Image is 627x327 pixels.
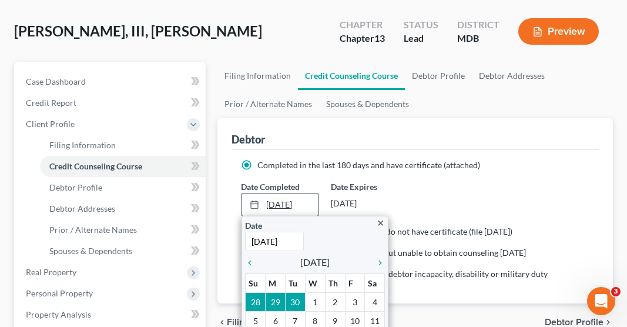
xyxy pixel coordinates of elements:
i: close [376,219,385,228]
td: 28 [246,292,266,311]
span: Credit Counseling Course [49,161,142,171]
span: Real Property [26,267,76,277]
a: Credit Counseling Course [40,156,206,177]
a: close [376,216,385,229]
iframe: Intercom live chat [587,287,615,315]
div: District [457,18,499,32]
span: Debtor Profile [545,318,603,327]
td: 1 [305,292,325,311]
a: chevron_right [370,255,385,269]
th: Tu [286,273,306,292]
div: Chapter [340,18,385,32]
span: Client Profile [26,119,75,129]
span: [DATE] [300,255,330,269]
th: F [345,273,365,292]
span: Debtor Addresses [49,203,115,213]
a: Debtor Addresses [472,62,552,90]
a: Debtor Profile [405,62,472,90]
a: Filing Information [40,135,206,156]
a: Spouses & Dependents [319,90,416,118]
th: Sa [365,273,385,292]
a: Credit Report [16,92,206,114]
label: Date Expires [331,181,409,193]
span: Spouses & Dependents [49,246,132,256]
label: Date Completed [241,181,300,193]
a: chevron_left [245,255,260,269]
a: Debtor Profile [40,177,206,198]
span: Exigent circumstances - requested but unable to obtain counseling [DATE] [257,248,526,258]
span: Personal Property [26,288,93,298]
span: Completed in the last 180 days and have certificate (attached) [257,160,480,170]
span: 13 [374,32,385,44]
th: Th [325,273,345,292]
span: Filing Information [49,140,116,150]
td: 29 [266,292,286,311]
a: [DATE] [242,193,318,216]
i: chevron_left [217,318,227,327]
div: [DATE] [331,193,409,214]
label: Date [245,219,262,232]
i: chevron_right [370,258,385,268]
th: Su [246,273,266,292]
td: 4 [365,292,385,311]
div: Debtor [232,132,265,146]
td: 3 [345,292,365,311]
div: Status [404,18,438,32]
a: Prior / Alternate Names [40,219,206,241]
button: chevron_left Filing Information [217,318,300,327]
td: 30 [286,292,306,311]
span: Filing Information [227,318,300,327]
a: Debtor Addresses [40,198,206,219]
button: Preview [518,18,599,45]
span: 3 [611,287,621,296]
span: Prior / Alternate Names [49,225,137,235]
a: Spouses & Dependents [40,241,206,262]
button: Debtor Profile chevron_right [545,318,613,327]
a: Case Dashboard [16,71,206,92]
a: Prior / Alternate Names [217,90,319,118]
span: Case Dashboard [26,76,86,86]
a: Property Analysis [16,304,206,325]
span: [PERSON_NAME], III, [PERSON_NAME] [14,22,262,39]
div: MDB [457,32,499,45]
a: Filing Information [217,62,298,90]
div: Chapter [340,32,385,45]
span: Property Analysis [26,309,91,319]
td: 2 [325,292,345,311]
input: 1/1/2013 [245,232,304,251]
i: chevron_right [603,318,613,327]
th: M [266,273,286,292]
span: Counseling not required because of debtor incapacity, disability or military duty [257,269,548,279]
div: Lead [404,32,438,45]
i: chevron_left [245,258,260,268]
th: W [305,273,325,292]
span: Debtor Profile [49,182,102,192]
span: Credit Report [26,98,76,108]
a: Credit Counseling Course [298,62,405,90]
